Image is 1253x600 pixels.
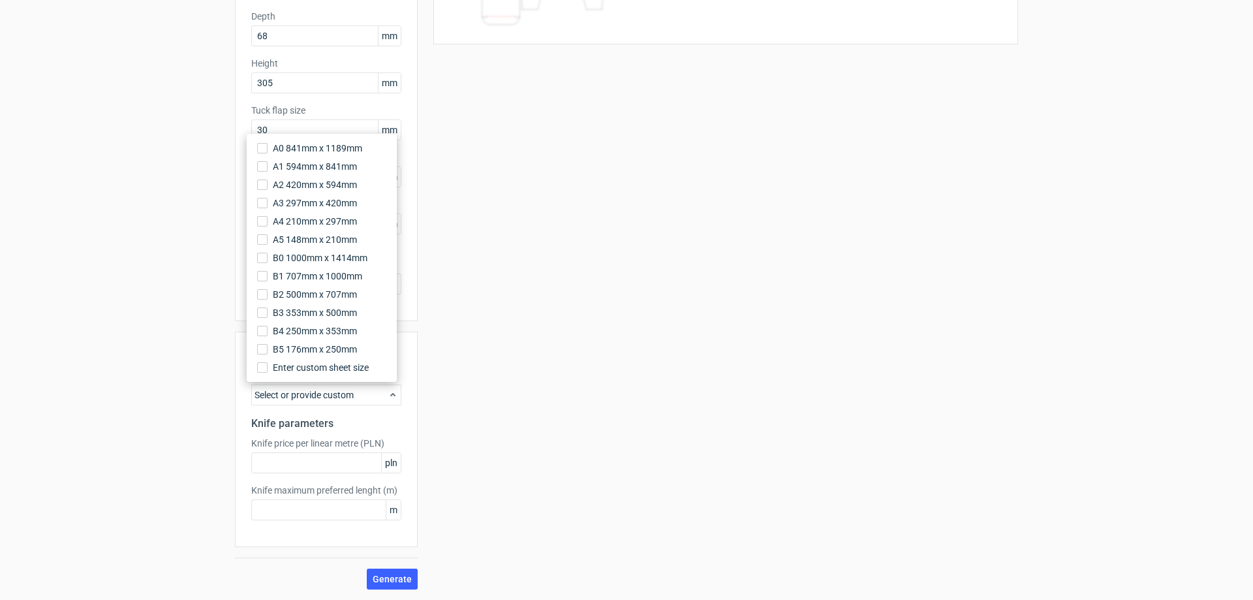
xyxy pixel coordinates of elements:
span: Enter custom sheet size [273,361,369,374]
span: A0 841mm x 1189mm [273,142,362,155]
span: pln [381,453,401,473]
span: mm [378,120,401,140]
span: A1 594mm x 841mm [273,160,357,173]
label: Tuck flap size [251,104,401,117]
span: A3 297mm x 420mm [273,197,357,210]
span: A2 420mm x 594mm [273,178,357,191]
span: B0 1000mm x 1414mm [273,251,367,264]
span: mm [378,73,401,93]
label: Depth [251,10,401,23]
span: mm [378,26,401,46]
span: Generate [373,575,412,584]
span: A5 148mm x 210mm [273,233,357,246]
span: B4 250mm x 353mm [273,324,357,338]
span: A4 210mm x 297mm [273,215,357,228]
label: Knife price per linear metre (PLN) [251,437,401,450]
label: Height [251,57,401,70]
span: B1 707mm x 1000mm [273,270,362,283]
label: Knife maximum preferred lenght (m) [251,484,401,497]
h2: Knife parameters [251,416,401,432]
span: B3 353mm x 500mm [273,306,357,319]
span: B5 176mm x 250mm [273,343,357,356]
span: m [386,500,401,520]
span: B2 500mm x 707mm [273,288,357,301]
button: Generate [367,569,418,590]
div: Select or provide custom [251,385,401,405]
